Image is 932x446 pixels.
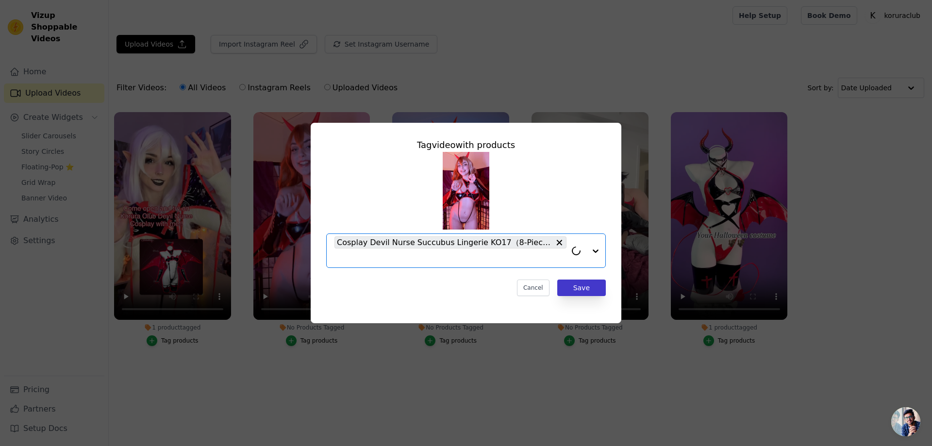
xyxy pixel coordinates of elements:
div: Tag video with products [326,138,606,152]
a: 开放式聊天 [891,407,920,436]
img: tn-547633396dac4f7d8e975a1c988a1435.png [443,152,489,230]
button: Save [557,280,606,296]
span: Cosplay Devil Nurse Succubus Lingerie KO17（8-Piece Set） [337,236,552,248]
button: Cancel [517,280,549,296]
